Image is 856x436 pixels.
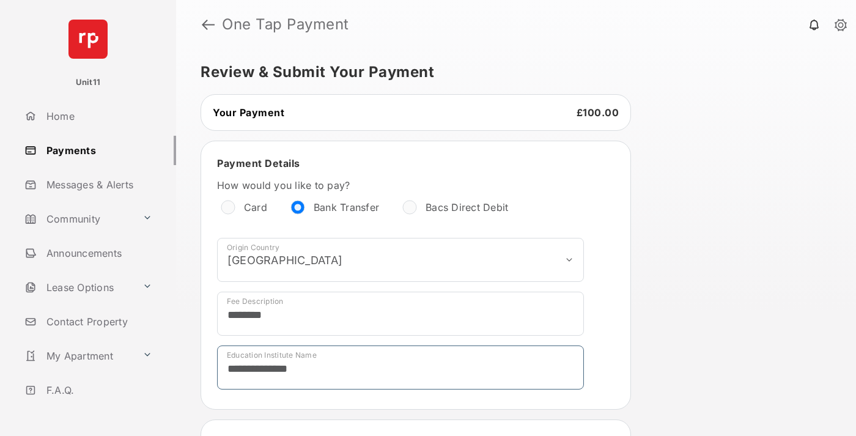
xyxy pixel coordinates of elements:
[201,65,822,79] h5: Review & Submit Your Payment
[20,204,138,234] a: Community
[20,170,176,199] a: Messages & Alerts
[577,106,619,119] span: £100.00
[20,307,176,336] a: Contact Property
[76,76,101,89] p: Unit11
[20,375,176,405] a: F.A.Q.
[426,201,508,213] label: Bacs Direct Debit
[20,136,176,165] a: Payments
[68,20,108,59] img: svg+xml;base64,PHN2ZyB4bWxucz0iaHR0cDovL3d3dy53My5vcmcvMjAwMC9zdmciIHdpZHRoPSI2NCIgaGVpZ2h0PSI2NC...
[20,341,138,371] a: My Apartment
[222,17,349,32] strong: One Tap Payment
[217,157,300,169] span: Payment Details
[20,102,176,131] a: Home
[244,201,267,213] label: Card
[217,179,584,191] label: How would you like to pay?
[20,273,138,302] a: Lease Options
[213,106,284,119] span: Your Payment
[20,238,176,268] a: Announcements
[314,201,379,213] label: Bank Transfer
